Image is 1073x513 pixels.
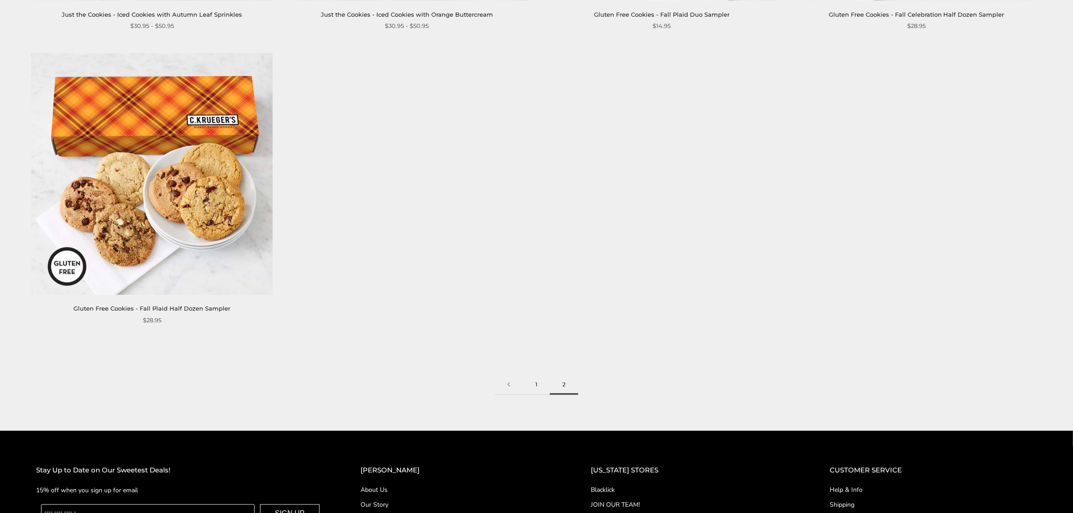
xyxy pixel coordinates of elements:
[907,21,926,31] span: $28.95
[830,485,1037,495] a: Help & Info
[830,500,1037,509] a: Shipping
[550,375,578,395] span: 2
[594,11,730,18] a: Gluten Free Cookies - Fall Plaid Duo Sampler
[62,11,242,18] a: Just the Cookies - Iced Cookies with Autumn Leaf Sprinkles
[591,465,794,476] h2: [US_STATE] STORES
[495,375,523,395] a: Previous page
[32,54,273,295] img: Gluten Free Cookies - Fall Plaid Half Dozen Sampler
[73,305,230,312] a: Gluten Free Cookies - Fall Plaid Half Dozen Sampler
[653,21,671,31] span: $14.95
[523,375,550,395] a: 1
[591,485,794,495] a: Blacklick
[36,465,324,476] h2: Stay Up to Date on Our Sweetest Deals!
[830,465,1037,476] h2: CUSTOMER SERVICE
[143,316,161,325] span: $28.95
[36,485,324,495] p: 15% off when you sign up for email
[130,21,174,31] span: $30.95 - $50.95
[361,500,555,509] a: Our Story
[829,11,1005,18] a: Gluten Free Cookies - Fall Celebration Half Dozen Sampler
[591,500,794,509] a: JOIN OUR TEAM!
[385,21,429,31] span: $30.95 - $50.95
[361,465,555,476] h2: [PERSON_NAME]
[361,485,555,495] a: About Us
[321,11,493,18] a: Just the Cookies - Iced Cookies with Orange Buttercream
